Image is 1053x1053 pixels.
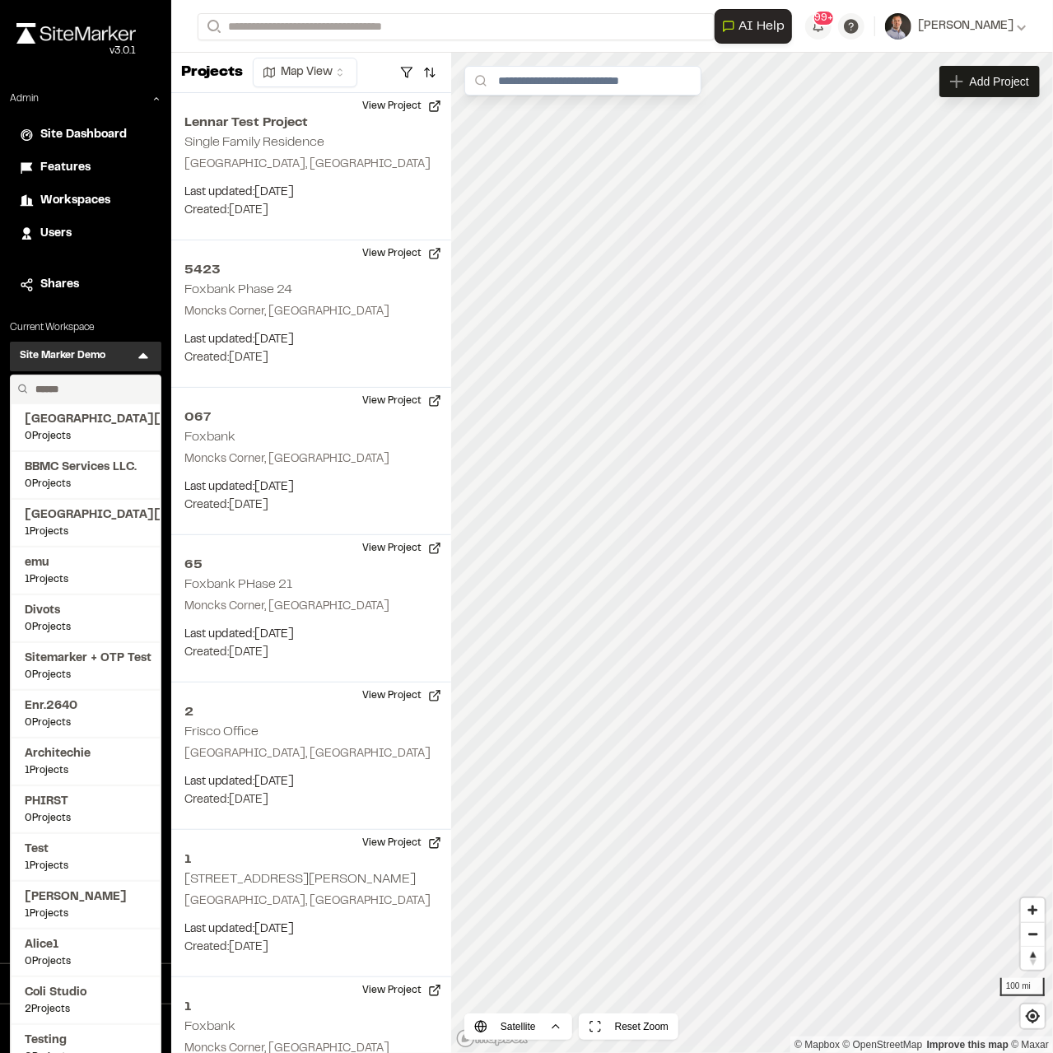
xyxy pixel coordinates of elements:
button: View Project [352,830,451,856]
span: Coli Studio [25,984,147,1002]
span: Architechie [25,745,147,763]
a: Features [20,159,151,177]
button: View Project [352,683,451,709]
span: 1 Projects [25,524,147,539]
span: Divots [25,602,147,620]
a: Users [20,225,151,243]
span: 0 Projects [25,811,147,826]
a: Mapbox logo [456,1029,529,1048]
p: Admin [10,91,39,106]
span: Sitemarker + OTP Test [25,650,147,668]
button: Search [198,13,227,40]
h2: 5423 [184,260,438,280]
a: Enr.26400Projects [25,697,147,730]
h2: 067 [184,408,438,427]
h2: Lennar Test Project [184,113,438,133]
span: 1 Projects [25,906,147,921]
div: Oh geez...please don't... [16,44,136,58]
a: BBMC Services LLC.0Projects [25,459,147,492]
p: Last updated: [DATE] [184,184,438,202]
p: Moncks Corner, [GEOGRAPHIC_DATA] [184,303,438,321]
span: Testing [25,1032,147,1050]
a: Mapbox [794,1039,840,1051]
span: 0 Projects [25,477,147,492]
button: Find my location [1021,1004,1045,1028]
a: Coli Studio2Projects [25,984,147,1017]
h2: Foxbank [184,1021,235,1032]
a: Workspaces [20,192,151,210]
button: [PERSON_NAME] [885,13,1027,40]
h2: Foxbank [184,431,235,443]
button: Reset bearing to north [1021,946,1045,970]
p: [GEOGRAPHIC_DATA], [GEOGRAPHIC_DATA] [184,156,438,174]
p: Projects [181,62,243,84]
p: Current Workspace [10,320,161,335]
button: Satellite [464,1013,572,1040]
h2: 65 [184,555,438,575]
p: Created: [DATE] [184,349,438,367]
span: BBMC Services LLC. [25,459,147,477]
span: Workspaces [40,192,110,210]
span: 1 Projects [25,763,147,778]
button: Zoom in [1021,898,1045,922]
div: Open AI Assistant [715,9,799,44]
button: Open AI Assistant [715,9,792,44]
img: User [885,13,911,40]
p: Created: [DATE] [184,939,438,957]
span: 0 Projects [25,668,147,683]
a: Alice10Projects [25,936,147,969]
span: 0 Projects [25,620,147,635]
p: Last updated: [DATE] [184,478,438,496]
span: [PERSON_NAME] [918,17,1013,35]
a: [GEOGRAPHIC_DATA][US_STATE]1Projects [25,506,147,539]
p: Created: [DATE] [184,644,438,662]
span: 1 Projects [25,859,147,874]
p: Last updated: [DATE] [184,626,438,644]
a: Architechie1Projects [25,745,147,778]
a: [PERSON_NAME]1Projects [25,888,147,921]
p: Created: [DATE] [184,791,438,809]
span: Shares [40,276,79,294]
span: Site Dashboard [40,126,127,144]
span: [GEOGRAPHIC_DATA][US_STATE] [25,411,147,429]
span: [GEOGRAPHIC_DATA][US_STATE] [25,506,147,524]
p: [GEOGRAPHIC_DATA], [GEOGRAPHIC_DATA] [184,892,438,911]
a: PHIRST0Projects [25,793,147,826]
span: 0 Projects [25,429,147,444]
button: Reset Zoom [579,1013,678,1040]
span: 1 Projects [25,572,147,587]
span: emu [25,554,147,572]
p: [GEOGRAPHIC_DATA], [GEOGRAPHIC_DATA] [184,745,438,763]
p: Moncks Corner, [GEOGRAPHIC_DATA] [184,450,438,468]
button: View Project [352,977,451,1004]
span: Reset bearing to north [1021,947,1045,970]
span: Users [40,225,72,243]
a: [GEOGRAPHIC_DATA][US_STATE]0Projects [25,411,147,444]
span: Features [40,159,91,177]
span: Add Project [970,73,1029,90]
span: PHIRST [25,793,147,811]
button: View Project [352,93,451,119]
span: 2 Projects [25,1002,147,1017]
button: Zoom out [1021,922,1045,946]
p: Moncks Corner, [GEOGRAPHIC_DATA] [184,598,438,616]
span: 0 Projects [25,954,147,969]
span: 99+ [814,11,833,26]
h2: Foxbank PHase 21 [184,579,292,590]
span: Enr.2640 [25,697,147,715]
span: AI Help [738,16,785,36]
button: View Project [352,240,451,267]
h3: Site Marker Demo [20,348,105,365]
p: Created: [DATE] [184,496,438,515]
h2: Frisco Office [184,726,259,738]
h2: 1 [184,997,438,1017]
img: rebrand.png [16,23,136,44]
a: Shares [20,276,151,294]
a: emu1Projects [25,554,147,587]
span: 0 Projects [25,715,147,730]
h2: Foxbank Phase 24 [184,284,292,296]
a: Site Dashboard [20,126,151,144]
p: Created: [DATE] [184,202,438,220]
